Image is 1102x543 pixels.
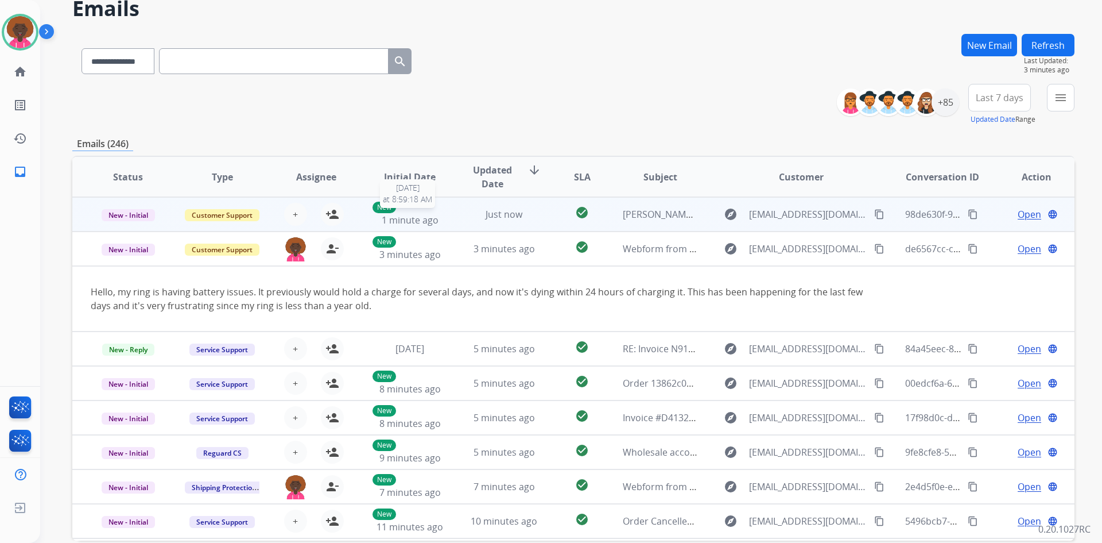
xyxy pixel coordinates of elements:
[383,194,432,205] span: at 8:59:18 AM
[284,337,307,360] button: +
[1047,516,1058,526] mat-icon: language
[1047,413,1058,423] mat-icon: language
[372,440,396,451] p: New
[724,514,738,528] mat-icon: explore
[372,236,396,248] p: New
[1047,447,1058,457] mat-icon: language
[749,480,867,494] span: [EMAIL_ADDRESS][DOMAIN_NAME]
[379,417,441,430] span: 8 minutes ago
[971,115,1015,124] button: Updated Date
[906,170,979,184] span: Conversation ID
[293,207,298,221] span: +
[749,242,867,256] span: [EMAIL_ADDRESS][DOMAIN_NAME]
[372,474,396,486] p: New
[623,208,787,221] span: [PERSON_NAME] And [PERSON_NAME]
[749,411,867,425] span: [EMAIL_ADDRESS][DOMAIN_NAME]
[293,411,298,425] span: +
[724,207,738,221] mat-icon: explore
[102,482,155,494] span: New - Initial
[379,248,441,261] span: 3 minutes ago
[284,510,307,533] button: +
[471,515,537,527] span: 10 minutes ago
[383,182,432,194] span: [DATE]
[474,480,535,493] span: 7 minutes ago
[976,95,1023,100] span: Last 7 days
[296,170,336,184] span: Assignee
[1018,342,1041,356] span: Open
[1024,66,1074,75] span: 3 minutes ago
[284,475,307,499] img: agent-avatar
[325,242,339,256] mat-icon: person_remove
[102,244,155,256] span: New - Initial
[724,445,738,459] mat-icon: explore
[293,376,298,390] span: +
[1018,207,1041,221] span: Open
[113,170,143,184] span: Status
[874,482,884,492] mat-icon: content_copy
[379,452,441,464] span: 9 minutes ago
[623,411,699,424] span: Invoice #D413233
[575,444,589,457] mat-icon: check_circle
[13,165,27,179] mat-icon: inbox
[284,372,307,395] button: +
[325,342,339,356] mat-icon: person_add
[185,209,259,221] span: Customer Support
[467,163,519,191] span: Updated Date
[72,137,133,151] p: Emails (246)
[102,378,155,390] span: New - Initial
[474,377,535,390] span: 5 minutes ago
[623,342,709,355] span: RE: Invoice N910A62
[102,413,155,425] span: New - Initial
[1018,445,1041,459] span: Open
[102,516,155,528] span: New - Initial
[284,441,307,464] button: +
[874,413,884,423] mat-icon: content_copy
[486,208,522,221] span: Just now
[968,447,978,457] mat-icon: content_copy
[575,409,589,423] mat-icon: check_circle
[474,242,535,255] span: 3 minutes ago
[905,446,1075,459] span: 9fe8cfe8-59e2-4260-b604-4c9d2f4e138a
[284,203,307,226] button: +
[874,244,884,254] mat-icon: content_copy
[293,514,298,528] span: +
[1018,376,1041,390] span: Open
[102,209,155,221] span: New - Initial
[724,411,738,425] mat-icon: explore
[905,208,1078,221] span: 98de630f-9ce3-45ef-90d0-2e0908e19796
[102,344,154,356] span: New - Reply
[1018,480,1041,494] span: Open
[1047,378,1058,388] mat-icon: language
[575,340,589,354] mat-icon: check_circle
[643,170,677,184] span: Subject
[874,344,884,354] mat-icon: content_copy
[185,482,263,494] span: Shipping Protection
[968,244,978,254] mat-icon: content_copy
[382,214,439,226] span: 1 minute ago
[932,88,959,116] div: +85
[1024,56,1074,66] span: Last Updated:
[189,344,255,356] span: Service Support
[196,447,249,459] span: Reguard CS
[395,342,424,355] span: [DATE]
[379,383,441,395] span: 8 minutes ago
[393,55,407,68] mat-icon: search
[189,378,255,390] span: Service Support
[474,411,535,424] span: 5 minutes ago
[575,513,589,526] mat-icon: check_circle
[574,170,591,184] span: SLA
[874,209,884,219] mat-icon: content_copy
[13,65,27,79] mat-icon: home
[91,285,868,313] div: Hello, my ring is having battery issues. It previously would hold a charge for several days, and ...
[874,516,884,526] mat-icon: content_copy
[1038,522,1091,536] p: 0.20.1027RC
[102,447,155,459] span: New - Initial
[724,342,738,356] mat-icon: explore
[325,411,339,425] mat-icon: person_add
[575,206,589,219] mat-icon: check_circle
[293,342,298,356] span: +
[724,376,738,390] mat-icon: explore
[372,509,396,520] p: New
[905,480,1076,493] span: 2e4d5f0e-ec8f-423c-881b-fa9d07dca8a8
[284,406,307,429] button: +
